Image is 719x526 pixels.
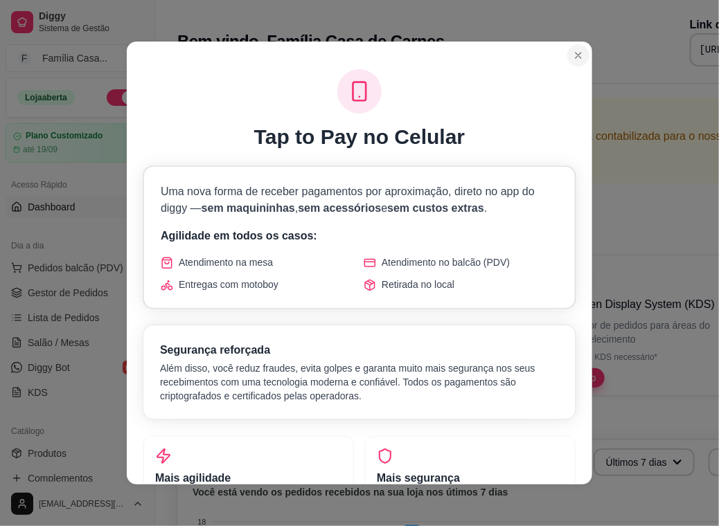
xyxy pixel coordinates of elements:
h3: Mais segurança [377,470,564,487]
span: sem acessórios [298,202,381,214]
h1: Tap to Pay no Celular [254,125,465,149]
span: Atendimento na mesa [179,255,273,269]
p: Uma nova forma de receber pagamentos por aproximação, direto no app do diggy — , e . [161,183,558,217]
button: Close [567,44,589,66]
h3: Mais agilidade [155,470,342,487]
span: sem maquininhas [202,202,295,214]
span: Entregas com motoboy [179,278,278,291]
p: Agilidade em todos os casos: [161,228,558,244]
h3: Segurança reforçada [160,342,559,359]
p: Além disso, você reduz fraudes, evita golpes e garanta muito mais segurança nos seus recebimentos... [160,361,559,403]
span: Retirada no local [382,278,454,291]
span: sem custos extras [387,202,484,214]
span: Atendimento no balcão (PDV) [382,255,510,269]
